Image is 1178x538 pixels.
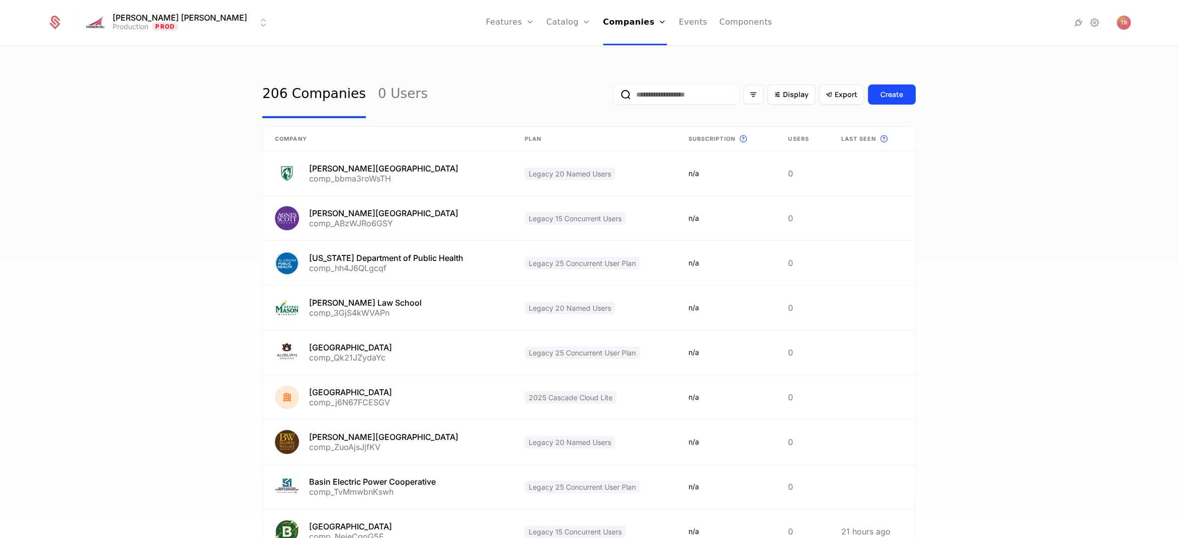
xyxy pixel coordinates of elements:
[841,135,876,143] span: Last seen
[113,14,247,22] span: [PERSON_NAME] [PERSON_NAME]
[152,23,178,31] span: Prod
[688,135,735,143] span: Subscription
[835,89,857,100] span: Export
[378,71,428,118] a: 0 Users
[743,85,763,104] button: Filter options
[1117,16,1131,30] img: Tim Reilly
[783,89,809,100] span: Display
[513,127,676,151] th: Plan
[767,84,815,105] button: Display
[263,127,513,151] th: Company
[776,127,829,151] th: Users
[868,84,916,105] button: Create
[83,15,108,30] img: Hannon Hill
[86,12,269,34] button: Select environment
[1117,16,1131,30] button: Open user button
[1089,17,1101,29] a: Settings
[113,22,148,32] div: Production
[880,89,903,100] div: Create
[819,84,864,105] button: Export
[1072,17,1085,29] a: Integrations
[262,71,366,118] a: 206 Companies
